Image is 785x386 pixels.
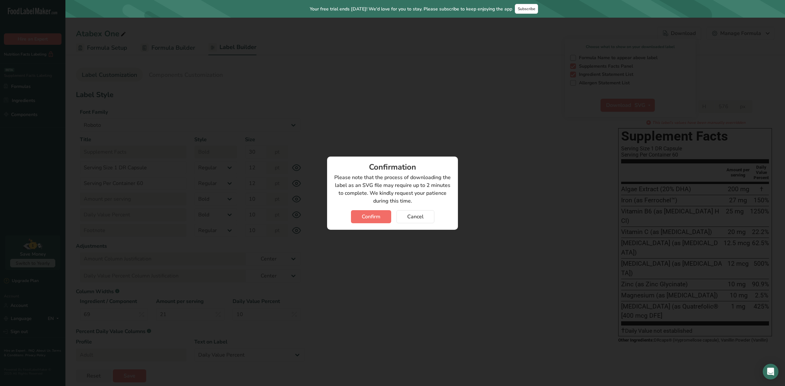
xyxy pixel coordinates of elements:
button: Cancel [396,210,434,223]
span: Cancel [407,213,424,221]
span: Subscribe [518,6,535,11]
button: Subscribe [515,4,538,14]
p: Please note that the process of downloading the label as an SVG file may require up to 2 minutes ... [334,174,451,205]
span: Confirm [362,213,380,221]
button: Download Choose what to show on your downloaded label Formula Name to appear above labelSupplemen... [657,27,701,40]
div: Open Intercom Messenger [763,364,778,379]
div: Confirmation [334,163,451,171]
button: Confirm [351,210,391,223]
span: Your free trial ends [DATE]! We'd love for you to stay. Please subscribe to keep enjoying the app [310,6,512,12]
